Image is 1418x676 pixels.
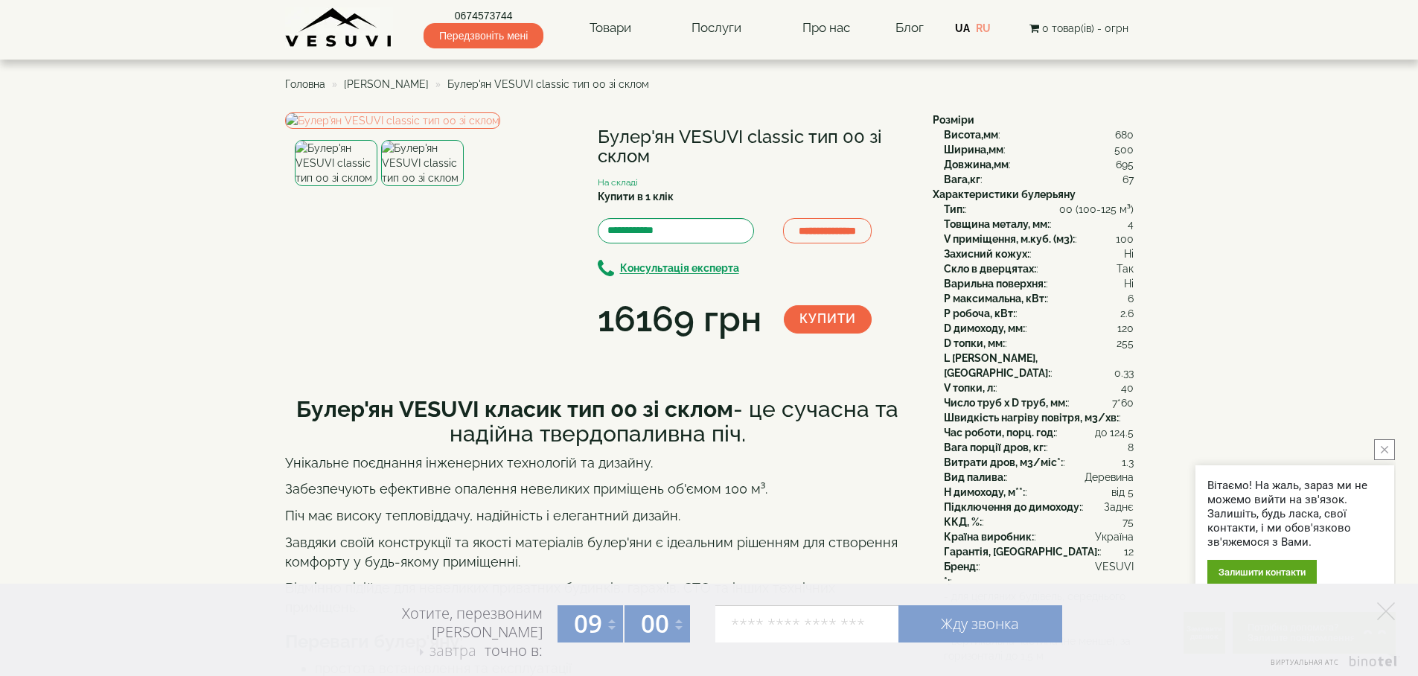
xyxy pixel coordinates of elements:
a: Послуги [677,11,756,45]
span: 09 [574,607,602,640]
button: 0 товар(ів) - 0грн [1025,20,1133,36]
a: UA [955,22,970,34]
span: від 5 [1111,485,1134,500]
span: Виртуальная АТС [1271,657,1339,667]
span: 00 (100-125 м³) [1059,202,1134,217]
div: : [944,410,1134,425]
h1: Булер'ян VESUVI classic тип 00 зі склом [598,127,910,167]
b: Товщина металу, мм: [944,218,1050,230]
span: Заднє [1104,500,1134,514]
div: : [944,127,1134,142]
b: D топки, мм: [944,337,1005,349]
b: Варильна поверхня: [944,278,1046,290]
b: Захисний кожух: [944,248,1029,260]
div: : [944,321,1134,336]
b: Країна виробник: [944,531,1034,543]
b: P робоча, кВт: [944,307,1015,319]
p: Піч має високу тепловіддачу, надійність і елегантний дизайн. [285,506,910,526]
b: Підключення до димоходу: [944,501,1082,513]
a: Жду звонка [898,605,1062,642]
div: Залишити контакти [1207,560,1317,584]
p: Завдяки своїй конструкції та якості матеріалів булер'яни є ідеальним рішенням для створення комфо... [285,533,910,571]
b: Тип: [944,203,965,215]
div: : [944,485,1134,500]
b: Ширина,мм [944,144,1003,156]
b: Бренд: [944,561,978,573]
span: 67 [1122,172,1134,187]
img: content [285,7,393,48]
img: Булер'ян VESUVI classic тип 00 зі склом [381,140,464,186]
span: 0 товар(ів) - 0грн [1042,22,1128,34]
span: Передзвоніть мені [424,23,543,48]
span: до 12 [1095,425,1120,440]
span: 6 [1128,291,1134,306]
small: На складі [598,177,638,188]
b: Булер'ян VESUVI класик тип 00 зі склом [296,396,733,422]
a: RU [976,22,991,34]
div: : [944,500,1134,514]
b: Вага порції дров, кг: [944,441,1046,453]
div: : [944,217,1134,232]
b: L [PERSON_NAME], [GEOGRAPHIC_DATA]: [944,352,1050,379]
div: : [944,157,1134,172]
span: 680 [1115,127,1134,142]
div: : [944,142,1134,157]
p: Відмінно підійде для невеликих приватних будинків, гаражів, СТО та інших технічних приміщень. [285,578,910,616]
span: 12 [1124,544,1134,559]
div: : [944,574,1134,589]
div: : [944,232,1134,246]
div: : [944,544,1134,559]
div: : [944,529,1134,544]
div: : [944,306,1134,321]
b: Довжина,мм [944,159,1009,170]
b: Вид палива: [944,471,1006,483]
span: 0.33 [1114,366,1134,380]
div: : [944,380,1134,395]
div: Хотите, перезвоним [PERSON_NAME] точно в: [345,604,543,662]
a: 0674573744 [424,8,543,23]
div: : [944,559,1134,574]
span: 40 [1121,380,1134,395]
div: : [944,172,1134,187]
span: 4 [1128,217,1134,232]
b: P максимальна, кВт: [944,293,1047,304]
a: Товари [575,11,646,45]
span: Ні [1124,276,1134,291]
span: Так [1117,261,1134,276]
a: [PERSON_NAME] [344,78,429,90]
span: 8 [1128,440,1134,455]
span: Головна [285,78,325,90]
b: Висота,мм [944,129,998,141]
b: Час роботи, порц. год: [944,427,1055,439]
div: : [944,261,1134,276]
span: 695 [1116,157,1134,172]
img: Булер'ян VESUVI classic тип 00 зі склом [295,140,377,186]
span: Україна [1095,529,1134,544]
a: Блог [895,20,924,35]
div: : [944,425,1134,440]
span: 2.6 [1120,306,1134,321]
div: : [944,455,1134,470]
div: : [944,246,1134,261]
b: Скло в дверцятах: [944,263,1036,275]
button: close button [1374,439,1395,460]
div: : [944,514,1134,529]
p: Забезпечують ефективне опалення невеликих приміщень об'ємом 100 м³. [285,479,910,499]
b: Число труб x D труб, мм: [944,397,1067,409]
span: Булер'ян VESUVI classic тип 00 зі склом [447,78,649,90]
span: 75 [1122,514,1134,529]
b: Характеристики булерьяну [933,188,1076,200]
div: : [944,291,1134,306]
b: Витрати дров, м3/міс*: [944,456,1063,468]
div: : [944,395,1134,410]
div: : [944,202,1134,217]
span: 4.5 [1120,425,1134,440]
span: 255 [1117,336,1134,351]
span: 500 [1114,142,1134,157]
div: : [944,276,1134,291]
a: Виртуальная АТС [1262,656,1399,676]
img: Булер'ян VESUVI classic тип 00 зі склом [285,112,500,129]
span: 120 [1117,321,1134,336]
